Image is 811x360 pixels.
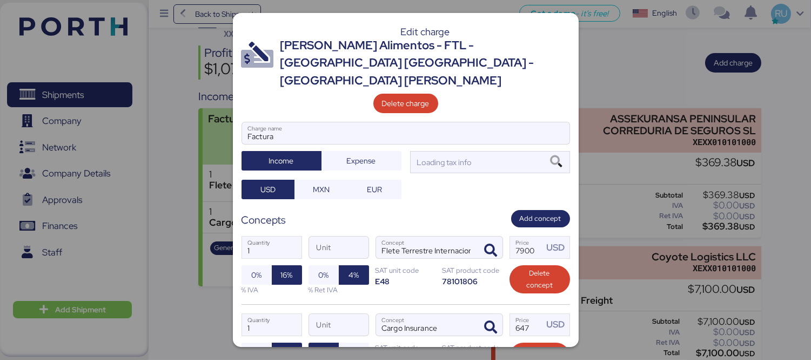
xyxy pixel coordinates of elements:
[260,183,276,196] span: USD
[242,180,295,199] button: USD
[511,210,570,228] button: Add concept
[251,346,262,359] span: 0%
[318,269,329,282] span: 0%
[518,267,561,291] span: Delete concept
[480,316,502,339] button: ConceptConcept
[510,237,544,258] input: Price
[443,265,503,276] div: SAT product code
[318,346,329,359] span: 0%
[281,269,293,282] span: 16%
[348,269,359,282] span: 4%
[546,318,569,331] div: USD
[480,239,502,262] button: ConceptConcept
[520,213,561,225] span: Add concept
[242,122,569,144] input: Charge name
[443,343,503,353] div: SAT product code
[242,151,321,171] button: Income
[443,276,503,286] div: 78101806
[309,314,368,336] input: Unit
[280,27,570,37] div: Edit charge
[309,285,369,295] div: % Ret IVA
[272,265,302,285] button: 16%
[242,314,301,336] input: Quantity
[367,183,382,196] span: EUR
[348,346,359,359] span: 4%
[309,237,368,258] input: Unit
[269,154,294,167] span: Income
[321,151,401,171] button: Expense
[376,237,477,258] input: Concept
[309,265,339,285] button: 0%
[242,212,286,228] div: Concepts
[510,314,544,336] input: Price
[242,237,301,258] input: Quantity
[242,285,302,295] div: % IVA
[251,269,262,282] span: 0%
[546,241,569,254] div: USD
[242,265,272,285] button: 0%
[376,276,436,286] div: E48
[339,265,369,285] button: 4%
[373,94,438,113] button: Delete charge
[510,265,570,293] button: Delete concept
[376,265,436,276] div: SAT unit code
[382,97,430,110] span: Delete charge
[376,343,436,353] div: SAT unit code
[294,180,348,199] button: MXN
[415,156,472,168] div: Loading tax info
[347,154,376,167] span: Expense
[281,346,293,359] span: 16%
[376,314,477,336] input: Concept
[280,37,570,89] div: [PERSON_NAME] Alimentos - FTL - [GEOGRAPHIC_DATA] [GEOGRAPHIC_DATA] - [GEOGRAPHIC_DATA] [PERSON_N...
[313,183,330,196] span: MXN
[348,180,401,199] button: EUR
